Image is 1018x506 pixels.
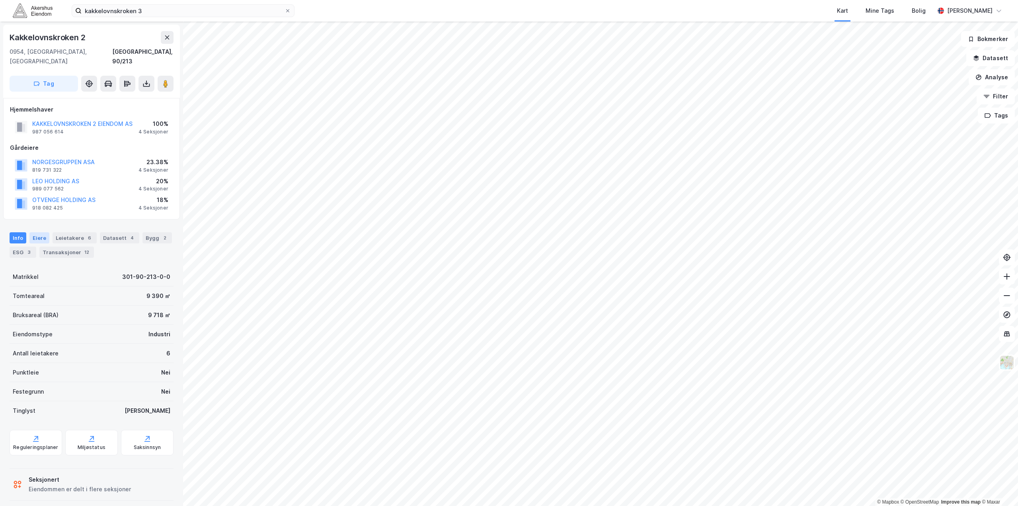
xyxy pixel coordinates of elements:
[138,119,168,129] div: 100%
[10,143,173,153] div: Gårdeiere
[947,6,993,16] div: [PERSON_NAME]
[978,108,1015,124] button: Tags
[10,247,36,258] div: ESG
[83,248,91,256] div: 12
[10,47,112,66] div: 0954, [GEOGRAPHIC_DATA], [GEOGRAPHIC_DATA]
[13,272,39,282] div: Matrikkel
[138,177,168,186] div: 20%
[13,291,45,301] div: Tomteareal
[161,387,170,396] div: Nei
[86,234,94,242] div: 6
[977,88,1015,104] button: Filter
[29,232,49,243] div: Eiere
[82,5,285,17] input: Søk på adresse, matrikkel, gårdeiere, leietakere eller personer
[29,475,131,484] div: Seksjonert
[138,195,168,205] div: 18%
[941,499,981,505] a: Improve this map
[32,205,63,211] div: 918 082 425
[912,6,926,16] div: Bolig
[53,232,97,243] div: Leietakere
[148,310,170,320] div: 9 718 ㎡
[134,444,161,451] div: Saksinnsyn
[13,329,53,339] div: Eiendomstype
[10,232,26,243] div: Info
[978,468,1018,506] iframe: Chat Widget
[10,31,87,44] div: Kakkelovnskroken 2
[13,444,58,451] div: Reguleringsplaner
[166,349,170,358] div: 6
[961,31,1015,47] button: Bokmerker
[32,129,64,135] div: 987 056 614
[78,444,105,451] div: Miljøstatus
[39,247,94,258] div: Transaksjoner
[866,6,894,16] div: Mine Tags
[138,157,168,167] div: 23.38%
[13,368,39,377] div: Punktleie
[146,291,170,301] div: 9 390 ㎡
[13,406,35,416] div: Tinglyst
[161,234,169,242] div: 2
[10,105,173,114] div: Hjemmelshaver
[966,50,1015,66] button: Datasett
[978,468,1018,506] div: Kontrollprogram for chat
[32,167,62,173] div: 819 731 322
[128,234,136,242] div: 4
[125,406,170,416] div: [PERSON_NAME]
[13,387,44,396] div: Festegrunn
[138,167,168,173] div: 4 Seksjoner
[112,47,174,66] div: [GEOGRAPHIC_DATA], 90/213
[138,129,168,135] div: 4 Seksjoner
[13,4,53,18] img: akershus-eiendom-logo.9091f326c980b4bce74ccdd9f866810c.svg
[13,310,59,320] div: Bruksareal (BRA)
[25,248,33,256] div: 3
[901,499,939,505] a: OpenStreetMap
[138,186,168,192] div: 4 Seksjoner
[142,232,172,243] div: Bygg
[148,329,170,339] div: Industri
[10,76,78,92] button: Tag
[29,484,131,494] div: Eiendommen er delt i flere seksjoner
[32,186,64,192] div: 989 077 562
[999,355,1014,370] img: Z
[837,6,848,16] div: Kart
[13,349,59,358] div: Antall leietakere
[161,368,170,377] div: Nei
[138,205,168,211] div: 4 Seksjoner
[100,232,139,243] div: Datasett
[877,499,899,505] a: Mapbox
[122,272,170,282] div: 301-90-213-0-0
[969,69,1015,85] button: Analyse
